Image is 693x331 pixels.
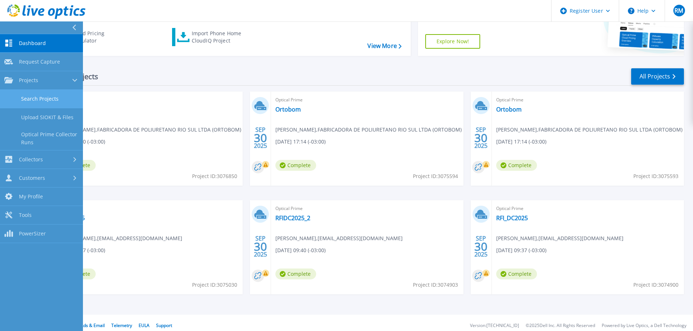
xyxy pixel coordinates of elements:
[496,205,680,213] span: Optical Prime
[275,96,459,104] span: Optical Prime
[496,214,528,222] a: RFI_DC2025
[275,106,301,113] a: Ortobom
[254,243,267,250] span: 30
[674,8,683,13] span: RM
[275,246,326,254] span: [DATE] 09:40 (-03:00)
[413,172,458,180] span: Project ID: 3075594
[474,243,487,250] span: 30
[526,323,595,328] li: © 2025 Dell Inc. All Rights Reserved
[139,322,150,328] a: EULA
[631,68,684,85] a: All Projects
[474,135,487,141] span: 30
[496,269,537,279] span: Complete
[496,106,522,113] a: Ortobom
[156,322,172,328] a: Support
[19,230,46,237] span: PowerSizer
[275,269,316,279] span: Complete
[71,30,130,44] div: Cloud Pricing Calculator
[275,234,403,242] span: [PERSON_NAME] , [EMAIL_ADDRESS][DOMAIN_NAME]
[55,205,238,213] span: Optical Prime
[474,125,488,151] div: SEP 2025
[275,138,326,146] span: [DATE] 17:14 (-03:00)
[633,172,678,180] span: Project ID: 3075593
[80,322,105,328] a: Ads & Email
[19,156,43,163] span: Collectors
[19,40,46,47] span: Dashboard
[55,126,241,134] span: [PERSON_NAME] , FABRICADORA DE POLIURETANO RIO SUL LTDA (ORTOBOM)
[52,28,133,46] a: Cloud Pricing Calculator
[602,323,686,328] li: Powered by Live Optics, a Dell Technology
[192,30,248,44] div: Import Phone Home CloudIQ Project
[19,58,60,65] span: Request Capture
[192,172,237,180] span: Project ID: 3076850
[496,138,546,146] span: [DATE] 17:14 (-03:00)
[470,323,519,328] li: Version: [TECHNICAL_ID]
[496,160,537,171] span: Complete
[254,233,267,260] div: SEP 2025
[55,96,238,104] span: Optical Prime
[19,193,43,200] span: My Profile
[496,234,624,242] span: [PERSON_NAME] , [EMAIL_ADDRESS][DOMAIN_NAME]
[425,34,481,49] a: Explore Now!
[19,77,38,84] span: Projects
[275,160,316,171] span: Complete
[275,205,459,213] span: Optical Prime
[111,322,132,328] a: Telemetry
[474,233,488,260] div: SEP 2025
[413,281,458,289] span: Project ID: 3074903
[275,214,310,222] a: RFIDC2025_2
[496,126,682,134] span: [PERSON_NAME] , FABRICADORA DE POLIURETANO RIO SUL LTDA (ORTOBOM)
[19,175,45,181] span: Customers
[55,234,182,242] span: [PERSON_NAME] , [EMAIL_ADDRESS][DOMAIN_NAME]
[496,96,680,104] span: Optical Prime
[367,43,401,49] a: View More
[633,281,678,289] span: Project ID: 3074900
[192,281,237,289] span: Project ID: 3075030
[275,126,462,134] span: [PERSON_NAME] , FABRICADORA DE POLIURETANO RIO SUL LTDA (ORTOBOM)
[254,135,267,141] span: 30
[254,125,267,151] div: SEP 2025
[19,212,32,218] span: Tools
[496,246,546,254] span: [DATE] 09:37 (-03:00)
